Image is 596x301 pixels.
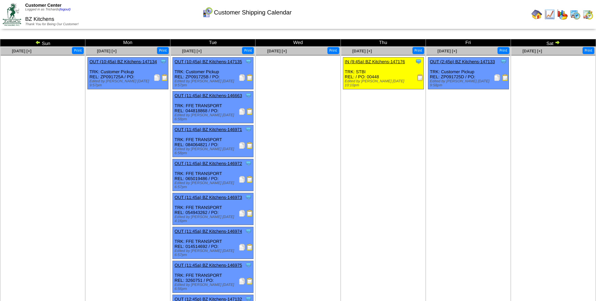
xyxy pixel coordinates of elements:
[154,74,160,81] img: Packing Slip
[174,195,242,200] a: OUT (11:45a) BZ Kitchens-146973
[522,49,542,53] a: [DATE] [+]
[72,47,84,54] button: Print
[174,283,253,291] div: Edited by [PERSON_NAME] [DATE] 6:56pm
[174,161,242,166] a: OUT (11:45a) BZ Kitchens-146972
[246,278,253,285] img: Bill of Lading
[59,8,71,11] a: (logout)
[245,92,252,99] img: Tooltip
[202,7,213,18] img: calendarcustomer.gif
[89,79,168,87] div: Edited by [PERSON_NAME] [DATE] 9:57pm
[345,79,424,87] div: Edited by [PERSON_NAME] [DATE] 10:10pm
[97,49,117,53] a: [DATE] [+]
[173,159,253,191] div: TRK: FFE TRANSPORT REL: 065019486 / PO:
[214,9,291,16] span: Customer Shipping Calendar
[246,210,253,217] img: Bill of Lading
[239,74,245,81] img: Packing Slip
[246,244,253,251] img: Bill of Lading
[430,79,509,87] div: Edited by [PERSON_NAME] [DATE] 9:58pm
[417,74,424,81] img: Receiving Document
[415,58,422,65] img: Tooltip
[239,142,245,149] img: Packing Slip
[245,58,252,65] img: Tooltip
[245,262,252,268] img: Tooltip
[182,49,202,53] a: [DATE] [+]
[255,39,341,47] td: Wed
[3,3,21,26] img: ZoRoCo_Logo(Green%26Foil)%20jpg.webp
[174,215,253,223] div: Edited by [PERSON_NAME] [DATE] 4:16pm
[173,57,253,89] div: TRK: Customer Pickup REL: ZP091725B / PO:
[170,39,255,47] td: Tue
[511,39,596,47] td: Sat
[583,9,593,20] img: calendarinout.gif
[246,176,253,183] img: Bill of Lading
[173,193,253,225] div: TRK: FFE TRANSPORT REL: 054943262 / PO:
[174,59,242,64] a: OUT (10:45a) BZ Kitchens-147135
[245,126,252,133] img: Tooltip
[352,49,372,53] a: [DATE] [+]
[174,249,253,257] div: Edited by [PERSON_NAME] [DATE] 6:57pm
[498,47,509,54] button: Print
[246,74,253,81] img: Bill of Lading
[341,39,426,47] td: Thu
[173,261,253,293] div: TRK: FFE TRANSPORT REL: 3260751 / PO:
[430,59,495,64] a: OUT (2:45p) BZ Kitchens-147133
[239,108,245,115] img: Packing Slip
[174,79,253,87] div: Edited by [PERSON_NAME] [DATE] 9:57pm
[174,229,242,234] a: OUT (11:45a) BZ Kitchens-146974
[85,39,170,47] td: Mon
[502,74,509,81] img: Bill of Lading
[245,194,252,201] img: Tooltip
[88,57,168,89] div: TRK: Customer Pickup REL: ZP091725A / PO:
[173,125,253,157] div: TRK: FFE TRANSPORT REL: 084064821 / PO:
[239,244,245,251] img: Packing Slip
[245,228,252,234] img: Tooltip
[173,227,253,259] div: TRK: FFE TRANSPORT REL: 014514692 / PO:
[437,49,457,53] a: [DATE] [+]
[412,47,424,54] button: Print
[246,142,253,149] img: Bill of Lading
[246,108,253,115] img: Bill of Lading
[0,39,85,47] td: Sun
[174,147,253,155] div: Edited by [PERSON_NAME] [DATE] 6:58pm
[239,278,245,285] img: Packing Slip
[25,23,79,26] span: Thank You for Being Our Customer!
[531,9,542,20] img: home.gif
[494,74,501,81] img: Packing Slip
[25,3,62,8] span: Customer Center
[583,47,594,54] button: Print
[89,59,157,64] a: OUT (10:45a) BZ Kitchens-147134
[174,263,242,268] a: OUT (11:45a) BZ Kitchens-146975
[345,59,405,64] a: IN (9:45a) BZ Kitchens-147176
[239,210,245,217] img: Packing Slip
[174,113,253,121] div: Edited by [PERSON_NAME] [DATE] 6:58pm
[544,9,555,20] img: line_graph.gif
[500,58,507,65] img: Tooltip
[173,91,253,123] div: TRK: FFE TRANSPORT REL: 044818868 / PO:
[327,47,339,54] button: Print
[25,8,71,11] span: Logged in as Trichards
[174,181,253,189] div: Edited by [PERSON_NAME] [DATE] 6:57pm
[239,176,245,183] img: Packing Slip
[428,57,509,89] div: TRK: Customer Pickup REL: ZP091725D / PO:
[343,57,424,89] div: TRK: STBI REL: / PO: 00448
[242,47,254,54] button: Print
[160,58,167,65] img: Tooltip
[174,93,242,98] a: OUT (11:45a) BZ Kitchens-146663
[25,16,54,22] span: BZ Kitchens
[557,9,568,20] img: graph.gif
[267,49,287,53] a: [DATE] [+]
[157,47,169,54] button: Print
[245,160,252,167] img: Tooltip
[555,40,560,45] img: arrowright.gif
[12,49,31,53] a: [DATE] [+]
[426,39,511,47] td: Fri
[161,74,168,81] img: Bill of Lading
[35,40,41,45] img: arrowleft.gif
